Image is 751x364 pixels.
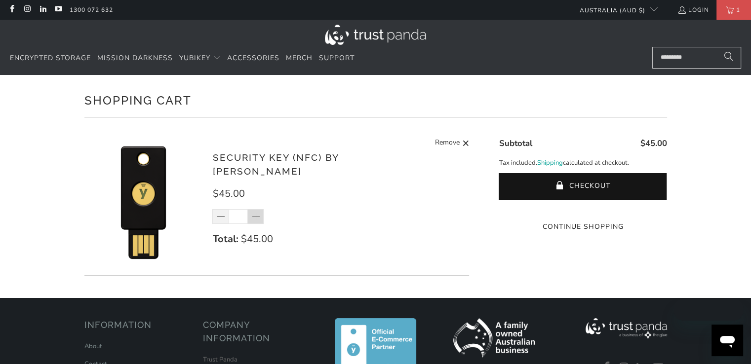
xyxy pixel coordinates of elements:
span: Accessories [227,53,279,63]
a: Login [677,4,709,15]
a: Trust Panda Australia on Instagram [23,6,31,14]
a: Encrypted Storage [10,47,91,70]
span: $45.00 [212,187,244,200]
span: $45.00 [240,232,273,246]
h1: Shopping Cart [84,90,667,109]
span: $45.00 [640,138,667,149]
a: Shipping [537,158,562,168]
strong: Total: [212,232,238,246]
nav: Translation missing: en.navigation.header.main_nav [10,47,355,70]
a: Remove [435,137,470,149]
span: Support [319,53,355,63]
a: Security Key (NFC) by [PERSON_NAME] [212,152,338,177]
summary: YubiKey [179,47,221,70]
a: Trust Panda Australia on YouTube [54,6,62,14]
p: Tax included. calculated at checkout. [499,158,667,168]
a: Support [319,47,355,70]
button: Search [716,47,741,69]
img: Trust Panda Australia [325,25,426,45]
a: Continue Shopping [499,221,667,232]
iframe: Message from company [674,299,743,321]
iframe: Button to launch messaging window [711,325,743,356]
span: Merch [286,53,313,63]
a: Accessories [227,47,279,70]
a: Trust Panda Australia on LinkedIn [39,6,47,14]
span: Mission Darkness [97,53,173,63]
button: Checkout [499,173,667,200]
a: 1300 072 632 [70,4,113,15]
img: Security Key (NFC) by Yubico [84,142,203,260]
a: Mission Darkness [97,47,173,70]
a: Merch [286,47,313,70]
input: Search... [652,47,741,69]
span: Encrypted Storage [10,53,91,63]
span: Subtotal [499,138,532,149]
span: YubiKey [179,53,210,63]
a: Trust Panda Australia on Facebook [7,6,16,14]
a: About [84,342,102,351]
span: Remove [435,137,460,149]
